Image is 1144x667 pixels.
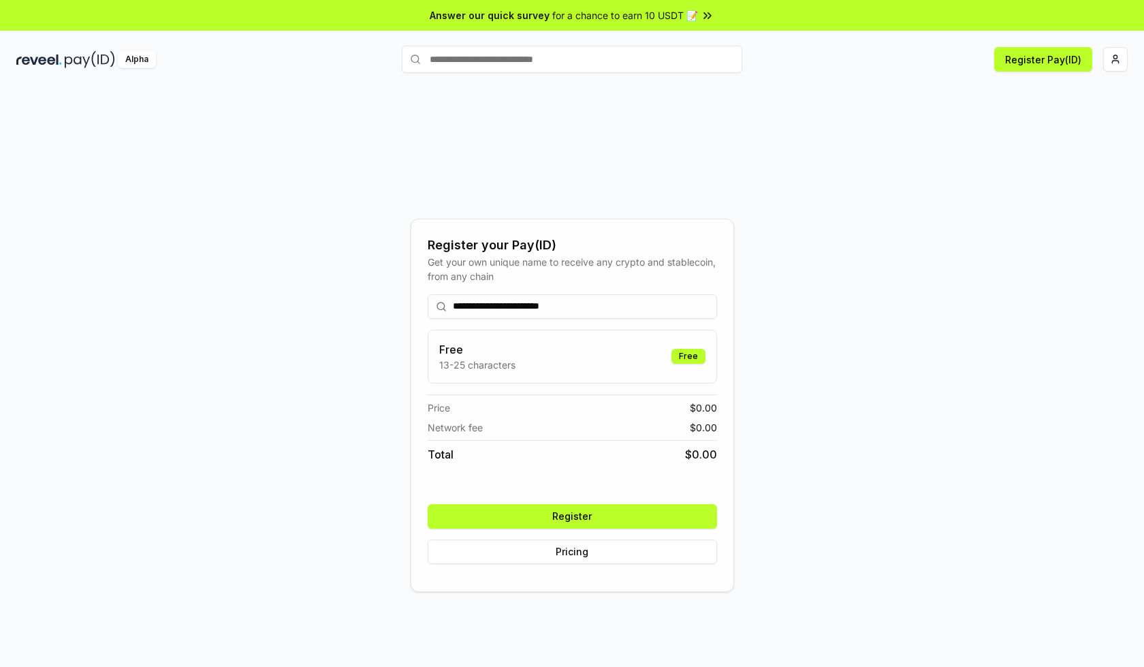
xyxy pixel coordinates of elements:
div: Free [671,349,705,364]
button: Pricing [428,540,717,564]
span: for a chance to earn 10 USDT 📝 [552,8,698,22]
div: Alpha [118,51,156,68]
button: Register [428,504,717,529]
span: Price [428,401,450,415]
span: Network fee [428,420,483,435]
span: $ 0.00 [690,420,717,435]
div: Get your own unique name to receive any crypto and stablecoin, from any chain [428,255,717,283]
span: Answer our quick survey [430,8,550,22]
h3: Free [439,341,515,358]
span: $ 0.00 [690,401,717,415]
p: 13-25 characters [439,358,515,372]
span: $ 0.00 [685,446,717,463]
img: reveel_dark [16,51,62,68]
div: Register your Pay(ID) [428,236,717,255]
button: Register Pay(ID) [994,47,1092,72]
span: Total [428,446,454,463]
img: pay_id [65,51,115,68]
